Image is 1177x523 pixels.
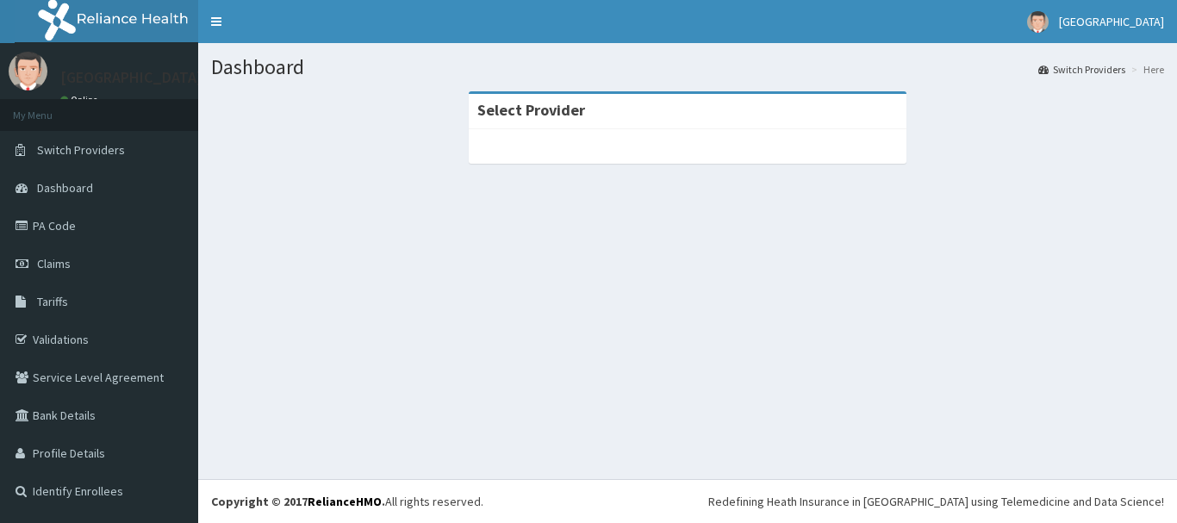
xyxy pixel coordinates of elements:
li: Here [1127,62,1164,77]
span: Tariffs [37,294,68,309]
img: User Image [1027,11,1049,33]
div: Redefining Heath Insurance in [GEOGRAPHIC_DATA] using Telemedicine and Data Science! [708,493,1164,510]
a: Switch Providers [1038,62,1125,77]
span: [GEOGRAPHIC_DATA] [1059,14,1164,29]
span: Claims [37,256,71,271]
p: [GEOGRAPHIC_DATA] [60,70,202,85]
a: Online [60,94,102,106]
strong: Select Provider [477,100,585,120]
h1: Dashboard [211,56,1164,78]
span: Switch Providers [37,142,125,158]
footer: All rights reserved. [198,479,1177,523]
img: User Image [9,52,47,90]
strong: Copyright © 2017 . [211,494,385,509]
a: RelianceHMO [308,494,382,509]
span: Dashboard [37,180,93,196]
